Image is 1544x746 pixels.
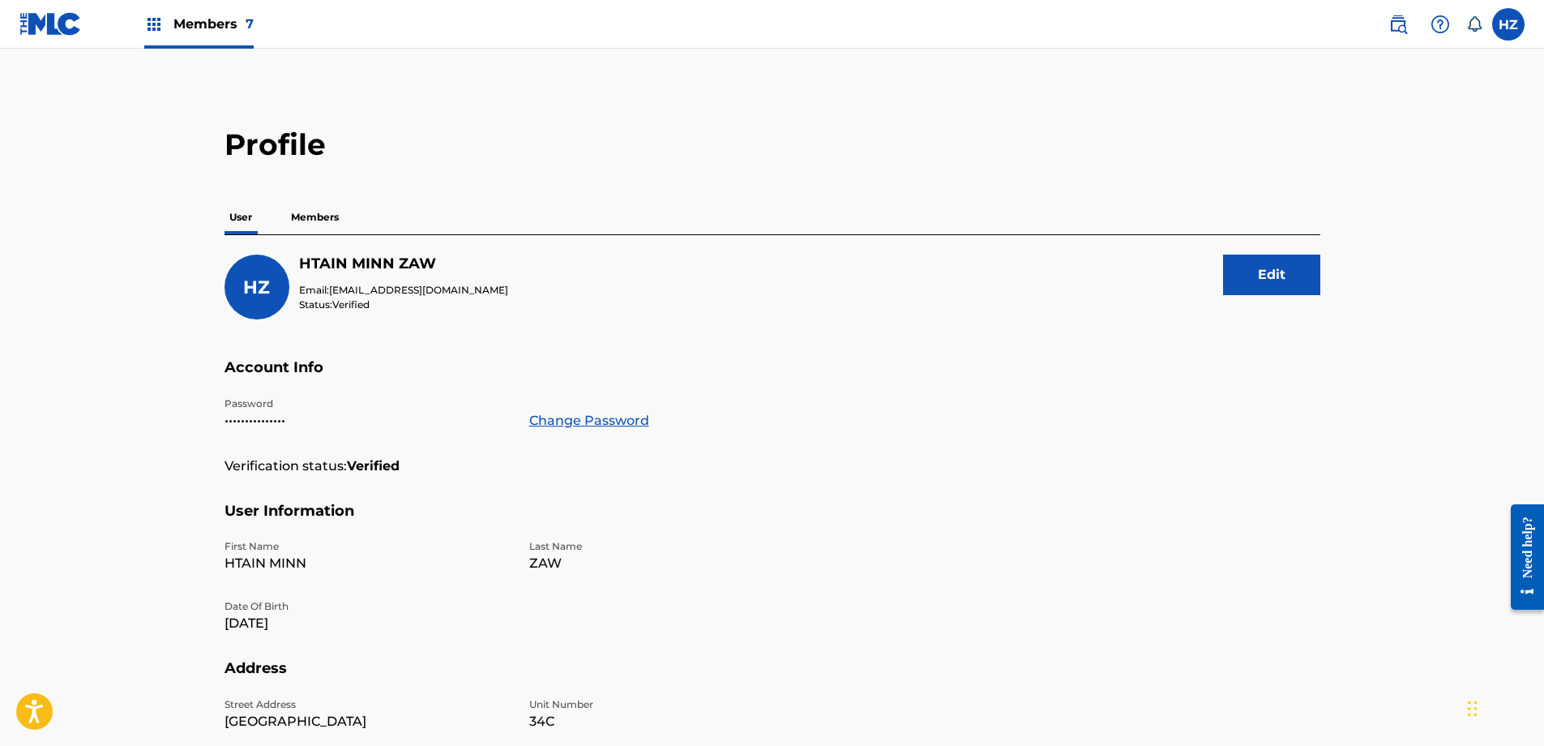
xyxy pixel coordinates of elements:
p: Street Address [225,697,510,712]
span: 7 [246,16,254,32]
p: [DATE] [225,614,510,633]
div: Notifications [1466,16,1482,32]
img: Top Rightsholders [144,15,164,34]
p: Members [286,200,344,234]
span: [EMAIL_ADDRESS][DOMAIN_NAME] [329,284,508,296]
strong: Verified [347,457,400,476]
a: Change Password [529,411,649,431]
a: Public Search [1382,8,1414,41]
p: [GEOGRAPHIC_DATA] [225,712,510,731]
p: Date Of Birth [225,599,510,614]
p: HTAIN MINN [225,554,510,573]
h2: Profile [225,126,1320,163]
span: HZ [243,277,270,298]
h5: User Information [225,502,1320,540]
p: Unit Number [529,697,815,712]
p: First Name [225,539,510,554]
iframe: Resource Center [1499,492,1544,623]
p: User [225,200,257,234]
span: Members [173,15,254,33]
p: Status: [299,298,508,312]
span: Verified [332,298,370,311]
p: ZAW [529,554,815,573]
p: Last Name [529,539,815,554]
div: Help [1424,8,1456,41]
div: User Menu [1492,8,1525,41]
p: ••••••••••••••• [225,411,510,431]
h5: Address [225,659,1320,697]
p: 34C [529,712,815,731]
p: Verification status: [225,457,347,476]
div: Drag [1468,684,1478,733]
h5: Account Info [225,358,1320,397]
img: help [1431,15,1450,34]
iframe: Chat Widget [1463,668,1544,746]
h5: HTAIN MINN ZAW [299,255,508,273]
img: MLC Logo [19,12,82,36]
p: Password [225,397,510,411]
img: search [1388,15,1408,34]
p: Email: [299,283,508,298]
button: Edit [1223,255,1320,295]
